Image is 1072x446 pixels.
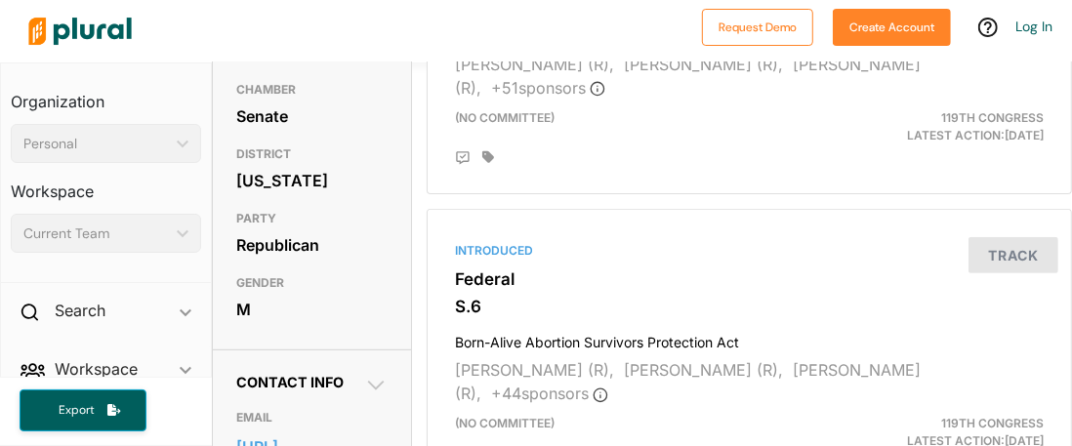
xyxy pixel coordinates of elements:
[624,55,783,74] span: [PERSON_NAME] (R),
[236,230,388,260] div: Republican
[236,295,388,324] div: M
[236,406,388,429] h3: EMAIL
[236,142,388,166] h3: DISTRICT
[941,110,1044,125] span: 119th Congress
[236,166,388,195] div: [US_STATE]
[45,402,107,419] span: Export
[833,16,951,36] a: Create Account
[702,9,813,46] button: Request Demo
[440,109,852,144] div: (no committee)
[236,207,388,230] h3: PARTY
[941,416,1044,430] span: 119th Congress
[23,134,169,154] div: Personal
[455,269,1044,289] h3: Federal
[455,360,614,380] span: [PERSON_NAME] (R),
[55,300,105,321] h2: Search
[491,78,605,98] span: + 51 sponsor s
[624,360,783,380] span: [PERSON_NAME] (R),
[482,150,494,164] div: Add tags
[702,16,813,36] a: Request Demo
[20,389,146,431] button: Export
[969,237,1058,273] button: Track
[236,271,388,295] h3: GENDER
[236,374,344,390] span: Contact Info
[491,384,608,403] span: + 44 sponsor s
[455,325,1044,351] h4: Born-Alive Abortion Survivors Protection Act
[23,223,169,244] div: Current Team
[455,55,614,74] span: [PERSON_NAME] (R),
[455,242,1044,260] div: Introduced
[11,73,201,116] h3: Organization
[455,55,921,98] span: [PERSON_NAME] (R),
[833,9,951,46] button: Create Account
[455,297,1044,316] h3: S.6
[236,78,388,101] h3: CHAMBER
[455,150,471,166] div: Add Position Statement
[852,109,1058,144] div: Latest Action: [DATE]
[1015,18,1052,35] a: Log In
[11,163,201,206] h3: Workspace
[236,101,388,131] div: Senate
